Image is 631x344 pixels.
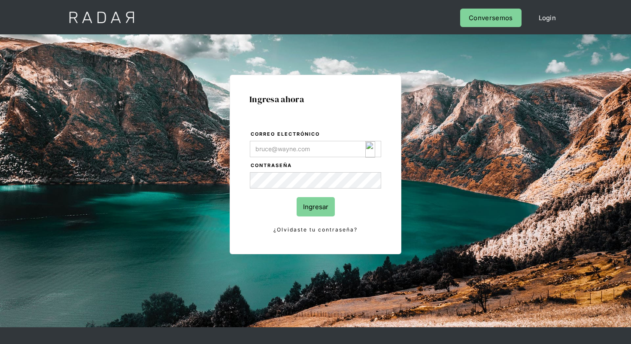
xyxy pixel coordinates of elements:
input: bruce@wayne.com [250,141,381,157]
input: Ingresar [297,197,335,216]
a: Conversemos [460,9,521,27]
label: Contraseña [251,161,381,170]
h1: Ingresa ahora [249,94,382,104]
form: Login Form [249,130,382,234]
a: Login [530,9,565,27]
label: Correo electrónico [251,130,381,139]
img: lock-icon.svg [365,141,375,158]
a: ¿Olvidaste tu contraseña? [250,225,381,234]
